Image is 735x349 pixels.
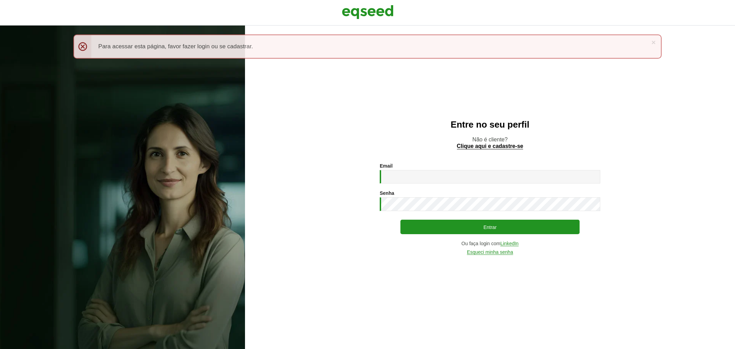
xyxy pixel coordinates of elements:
[651,39,655,46] a: ×
[259,120,721,130] h2: Entre no seu perfil
[259,136,721,149] p: Não é cliente?
[400,220,580,234] button: Entrar
[500,241,519,246] a: LinkedIn
[457,143,523,149] a: Clique aqui e cadastre-se
[380,241,600,246] div: Ou faça login com
[380,191,394,196] label: Senha
[467,250,513,255] a: Esqueci minha senha
[342,3,394,21] img: EqSeed Logo
[73,34,661,59] div: Para acessar esta página, favor fazer login ou se cadastrar.
[380,163,392,168] label: Email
